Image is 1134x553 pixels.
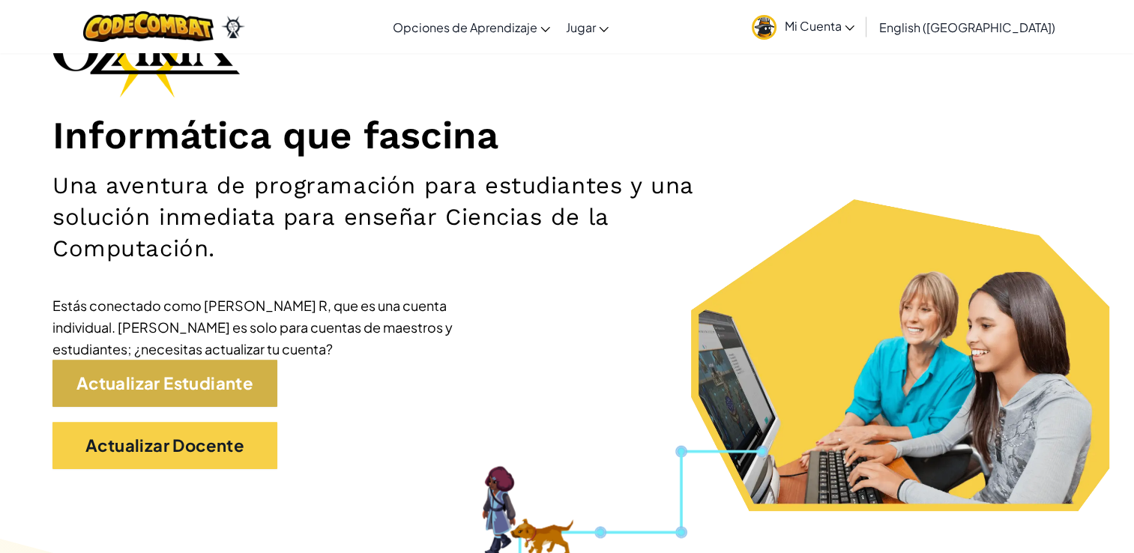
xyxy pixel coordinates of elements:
a: Opciones de Aprendizaje [384,7,558,47]
h2: Una aventura de programación para estudiantes y una solución inmediata para enseñar Ciencias de l... [52,170,742,265]
a: Jugar [558,7,616,47]
img: Logotipo de CodeCombat [83,11,214,42]
a: Actualizar Estudiante [52,360,277,407]
span: English ([GEOGRAPHIC_DATA]) [878,19,1055,35]
div: Estás conectado como [PERSON_NAME] R, que es una cuenta individual. [PERSON_NAME] es solo para cu... [52,294,502,360]
span: Opciones de Aprendizaje [392,19,537,35]
h1: Informática que fascina [52,112,1082,159]
span: Jugar [565,19,595,35]
img: avatar [752,15,776,40]
a: Mi Cuenta [744,3,862,50]
a: Actualizar Docente [52,422,277,469]
span: Mi Cuenta [784,18,854,34]
img: Ozaria [221,16,245,38]
a: English ([GEOGRAPHIC_DATA]) [871,7,1062,47]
